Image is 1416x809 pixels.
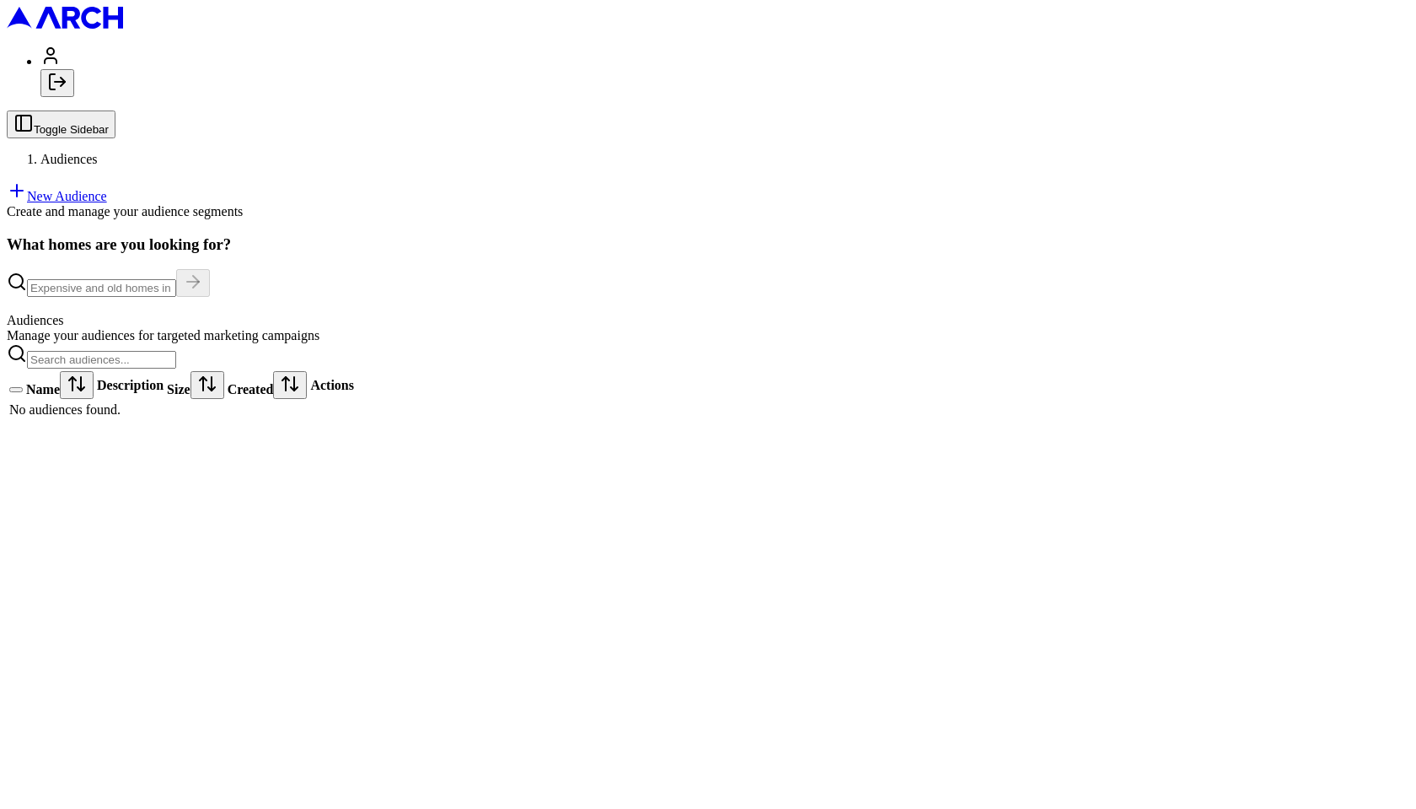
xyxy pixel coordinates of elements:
[309,370,355,400] th: Actions
[40,152,98,166] span: Audiences
[7,328,1409,343] div: Manage your audiences for targeted marketing campaigns
[27,279,176,297] input: Expensive and old homes in greater SF Bay Area
[27,351,176,369] input: Search audiences...
[7,235,1409,254] h3: What homes are you looking for?
[7,204,1409,219] div: Create and manage your audience segments
[7,189,107,203] a: New Audience
[7,111,115,138] button: Toggle Sidebar
[228,371,308,399] div: Created
[8,402,355,418] td: No audiences found.
[96,370,164,400] th: Description
[26,371,94,399] div: Name
[34,123,109,136] span: Toggle Sidebar
[7,152,1409,167] nav: breadcrumb
[7,313,1409,328] div: Audiences
[40,69,74,97] button: Log out
[167,371,224,399] div: Size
